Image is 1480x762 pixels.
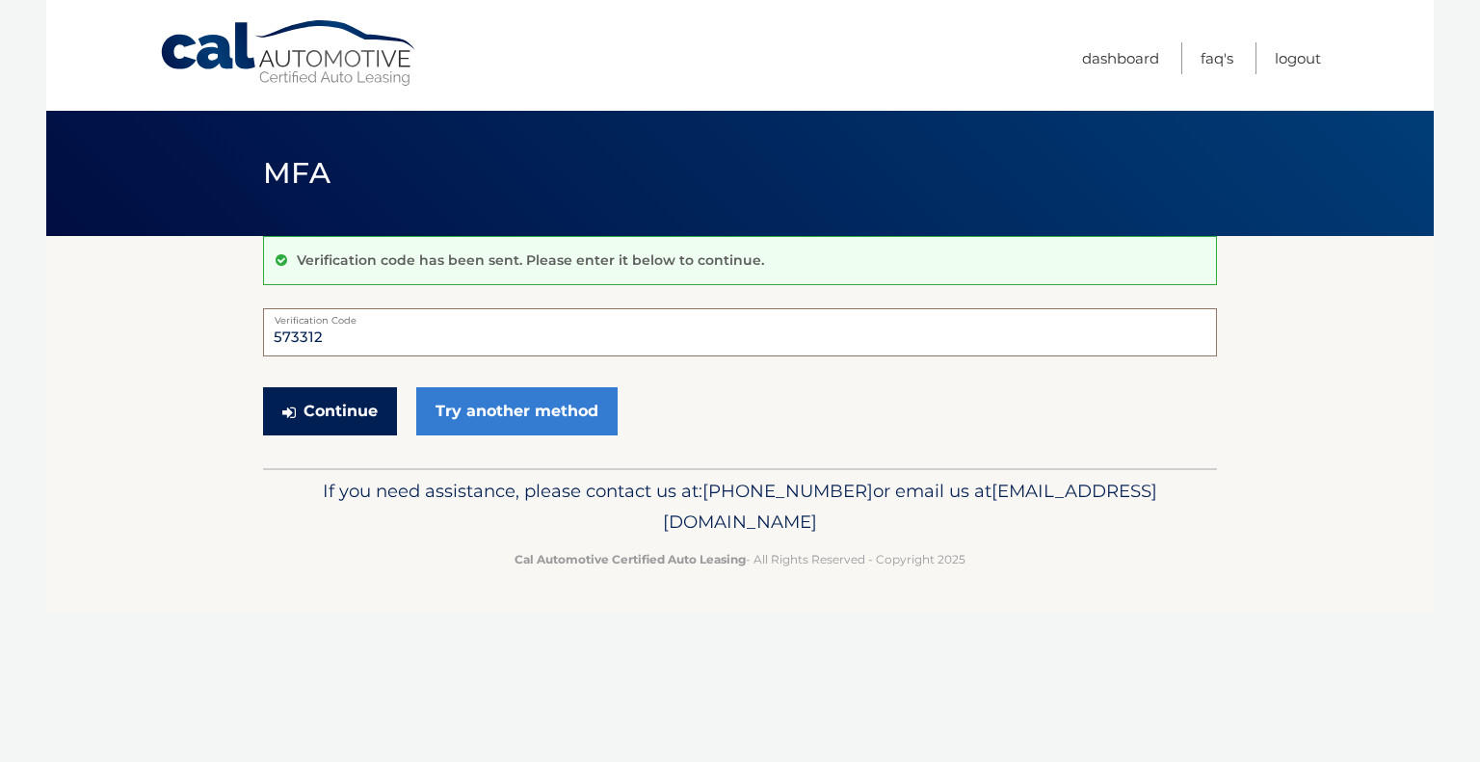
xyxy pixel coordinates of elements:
a: Logout [1275,42,1321,74]
a: Dashboard [1082,42,1159,74]
p: - All Rights Reserved - Copyright 2025 [276,549,1204,569]
span: MFA [263,155,330,191]
a: Try another method [416,387,618,435]
p: Verification code has been sent. Please enter it below to continue. [297,251,764,269]
label: Verification Code [263,308,1217,324]
button: Continue [263,387,397,435]
a: FAQ's [1201,42,1233,74]
span: [EMAIL_ADDRESS][DOMAIN_NAME] [663,480,1157,533]
strong: Cal Automotive Certified Auto Leasing [515,552,746,566]
a: Cal Automotive [159,19,419,88]
span: [PHONE_NUMBER] [702,480,873,502]
p: If you need assistance, please contact us at: or email us at [276,476,1204,538]
input: Verification Code [263,308,1217,356]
